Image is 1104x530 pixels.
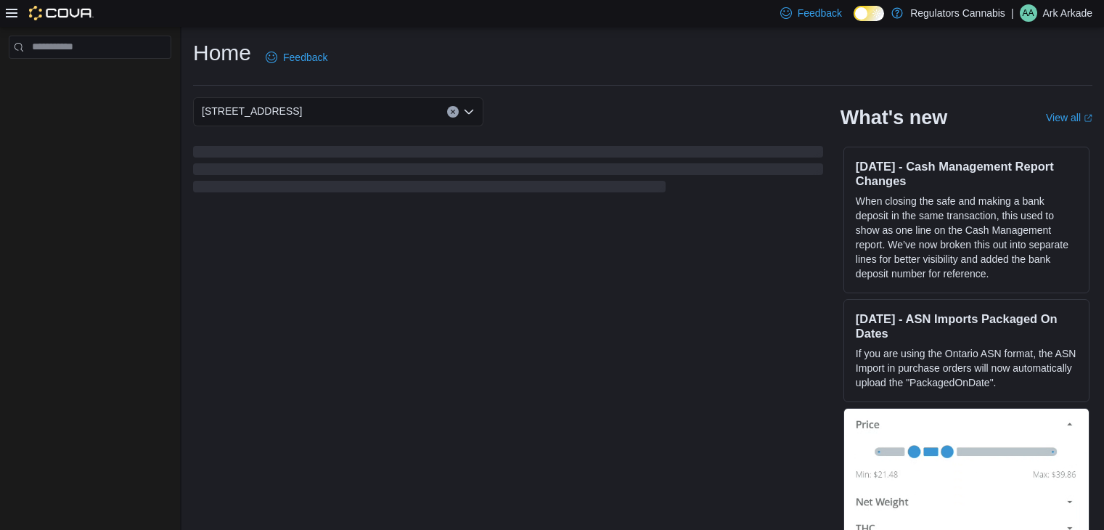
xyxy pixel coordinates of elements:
p: Ark Arkade [1043,4,1092,22]
input: Dark Mode [854,6,884,21]
p: | [1011,4,1014,22]
h2: What's new [841,106,947,129]
h3: [DATE] - Cash Management Report Changes [856,159,1077,188]
h1: Home [193,38,251,68]
h3: [DATE] - ASN Imports Packaged On Dates [856,311,1077,341]
button: Clear input [447,106,459,118]
a: Feedback [260,43,333,72]
a: View allExternal link [1046,112,1092,123]
span: Feedback [798,6,842,20]
p: When closing the safe and making a bank deposit in the same transaction, this used to show as one... [856,194,1077,281]
p: If you are using the Ontario ASN format, the ASN Import in purchase orders will now automatically... [856,346,1077,390]
nav: Complex example [9,62,171,97]
span: AA [1023,4,1034,22]
img: Cova [29,6,94,20]
button: Open list of options [463,106,475,118]
span: [STREET_ADDRESS] [202,102,302,120]
div: Ark Arkade [1020,4,1037,22]
svg: External link [1084,114,1092,123]
p: Regulators Cannabis [910,4,1005,22]
span: Feedback [283,50,327,65]
span: Loading [193,149,823,195]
